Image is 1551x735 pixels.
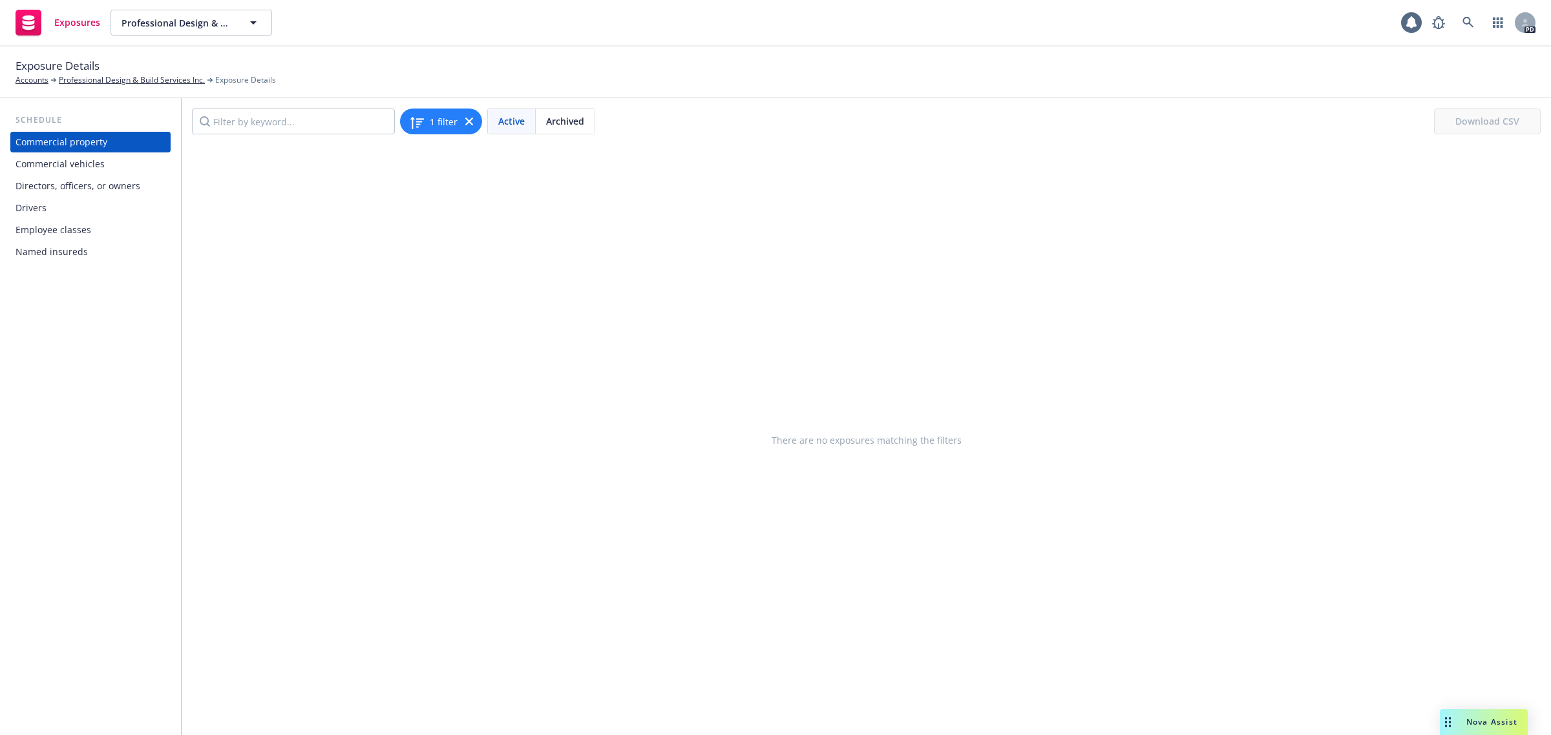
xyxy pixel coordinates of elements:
[59,74,205,86] a: Professional Design & Build Services Inc.
[54,17,100,28] span: Exposures
[10,220,171,240] a: Employee classes
[215,74,276,86] span: Exposure Details
[1440,709,1456,735] div: Drag to move
[111,10,272,36] button: Professional Design & Build Services Inc.
[10,154,171,174] a: Commercial vehicles
[1485,10,1511,36] a: Switch app
[16,57,100,74] span: Exposure Details
[1426,10,1451,36] a: Report a Bug
[16,220,91,240] div: Employee classes
[10,176,171,196] a: Directors, officers, or owners
[16,176,140,196] div: Directors, officers, or owners
[430,115,458,129] span: 1 filter
[16,242,88,262] div: Named insureds
[10,114,171,127] div: Schedule
[16,154,105,174] div: Commercial vehicles
[1440,709,1528,735] button: Nova Assist
[10,242,171,262] a: Named insureds
[16,132,107,152] div: Commercial property
[546,114,584,128] span: Archived
[1455,10,1481,36] a: Search
[10,5,105,41] a: Exposures
[10,198,171,218] a: Drivers
[192,109,395,134] input: Filter by keyword...
[121,16,233,30] span: Professional Design & Build Services Inc.
[16,74,48,86] a: Accounts
[498,114,525,128] span: Active
[1466,716,1517,727] span: Nova Assist
[772,433,962,447] span: There are no exposures matching the filters
[10,132,171,152] a: Commercial property
[16,198,47,218] div: Drivers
